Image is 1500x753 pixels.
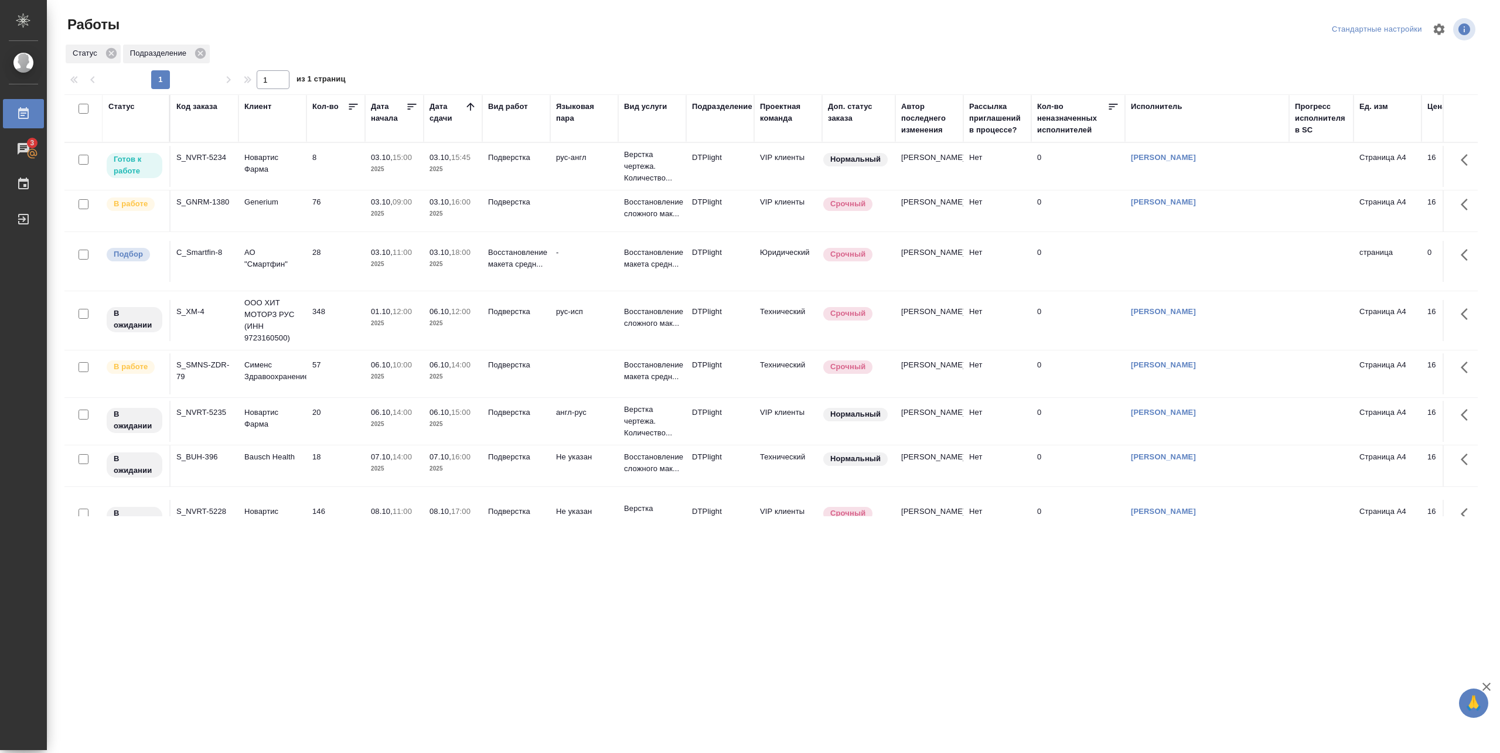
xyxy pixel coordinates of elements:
td: [PERSON_NAME] [895,190,963,231]
td: [PERSON_NAME] [895,146,963,187]
p: 16:00 [451,452,471,461]
a: [PERSON_NAME] [1131,153,1196,162]
td: 16 [1421,353,1480,394]
p: 03.10, [429,197,451,206]
div: Языковая пара [556,101,612,124]
p: 18:00 [451,248,471,257]
td: Не указан [550,445,618,486]
p: 15:45 [451,153,471,162]
div: Прогресс исполнителя в SC [1295,101,1348,136]
td: 146 [306,500,365,541]
a: [PERSON_NAME] [1131,452,1196,461]
p: 14:00 [393,408,412,417]
p: 2025 [429,208,476,220]
p: 03.10, [429,248,451,257]
td: DTPlight [686,241,754,282]
p: 2025 [371,318,418,329]
p: Срочный [830,507,865,519]
p: Сименс Здравоохранение [244,359,301,383]
div: Вид услуги [624,101,667,113]
p: ООО ХИТ МОТОРЗ РУС (ИНН 9723160500) [244,297,301,344]
td: 0 [1031,146,1125,187]
p: В ожидании [114,507,155,531]
p: В ожидании [114,408,155,432]
td: [PERSON_NAME] [895,500,963,541]
td: VIP клиенты [754,500,822,541]
p: 2025 [429,258,476,270]
td: [PERSON_NAME] [895,401,963,442]
p: 07.10, [429,452,451,461]
button: Здесь прячутся важные кнопки [1454,300,1482,328]
p: 08.10, [371,507,393,516]
div: Исполнитель может приступить к работе [105,152,163,179]
div: S_NVRT-5235 [176,407,233,418]
td: 0 [1031,241,1125,282]
p: АО "Смартфин" [244,247,301,270]
p: Статус [73,47,101,59]
p: Подверстка [488,407,544,418]
span: 🙏 [1464,691,1484,715]
div: Исполнитель назначен, приступать к работе пока рано [105,407,163,434]
p: Подверстка [488,451,544,463]
p: Восстановление сложного мак... [624,451,680,475]
p: Новартис Фарма [244,152,301,175]
div: Кол-во неназначенных исполнителей [1037,101,1107,136]
td: Нет [963,445,1031,486]
p: 03.10, [429,153,451,162]
p: 07.10, [371,452,393,461]
p: Подверстка [488,152,544,163]
div: Цена [1427,101,1447,113]
p: 09:00 [393,197,412,206]
p: 2025 [371,463,418,475]
td: Страница А4 [1354,300,1421,341]
td: VIP клиенты [754,401,822,442]
p: 06.10, [429,360,451,369]
td: DTPlight [686,500,754,541]
td: VIP клиенты [754,190,822,231]
td: [PERSON_NAME] [895,300,963,341]
p: 01.10, [371,307,393,316]
td: Технический [754,353,822,394]
div: Статус [108,101,135,113]
p: Нормальный [830,453,881,465]
td: 0 [1031,401,1125,442]
td: 0 [1031,445,1125,486]
p: 03.10, [371,197,393,206]
td: DTPlight [686,300,754,341]
td: 16 [1421,445,1480,486]
p: 10:00 [393,360,412,369]
p: 14:00 [393,452,412,461]
p: Подверстка [488,196,544,208]
p: В работе [114,198,148,210]
div: S_NVRT-5228 [176,506,233,517]
td: 8 [306,146,365,187]
td: DTPlight [686,401,754,442]
td: Страница А4 [1354,500,1421,541]
div: Подразделение [123,45,210,63]
a: [PERSON_NAME] [1131,408,1196,417]
td: Нет [963,300,1031,341]
td: DTPlight [686,445,754,486]
td: Страница А4 [1354,445,1421,486]
p: Восстановление сложного мак... [624,196,680,220]
p: Подверстка [488,306,544,318]
p: В работе [114,361,148,373]
p: Подверстка [488,506,544,517]
td: Нет [963,241,1031,282]
p: 03.10, [371,248,393,257]
td: 57 [306,353,365,394]
p: 2025 [429,371,476,383]
td: Нет [963,190,1031,231]
p: 12:00 [393,307,412,316]
td: Страница А4 [1354,190,1421,231]
div: C_Smartfin-8 [176,247,233,258]
div: Исполнитель [1131,101,1182,113]
button: Здесь прячутся важные кнопки [1454,401,1482,429]
p: Новартис Фарма [244,407,301,430]
p: Подбор [114,248,143,260]
span: Настроить таблицу [1425,15,1453,43]
p: Нормальный [830,408,881,420]
p: 12:00 [451,307,471,316]
td: Технический [754,300,822,341]
div: Автор последнего изменения [901,101,957,136]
